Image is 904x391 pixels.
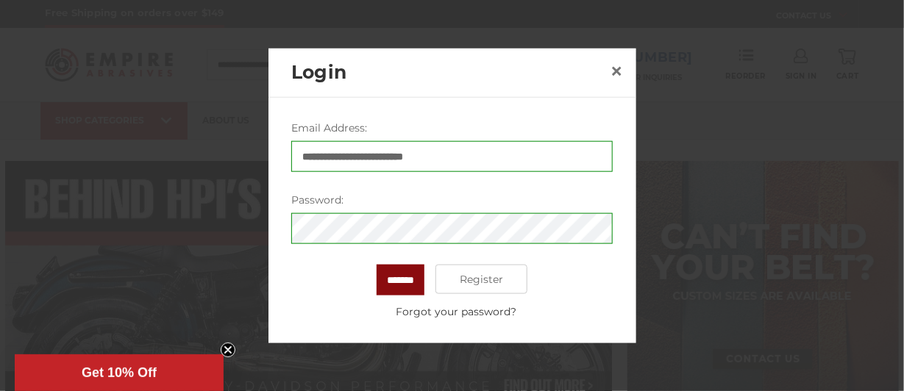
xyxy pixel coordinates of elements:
[299,304,613,320] a: Forgot your password?
[15,354,224,391] div: Get 10% OffClose teaser
[435,265,527,294] a: Register
[291,59,605,87] h2: Login
[610,56,623,85] span: ×
[291,121,613,136] label: Email Address:
[221,342,235,357] button: Close teaser
[605,59,628,82] a: Close
[82,365,157,380] span: Get 10% Off
[291,193,613,208] label: Password:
